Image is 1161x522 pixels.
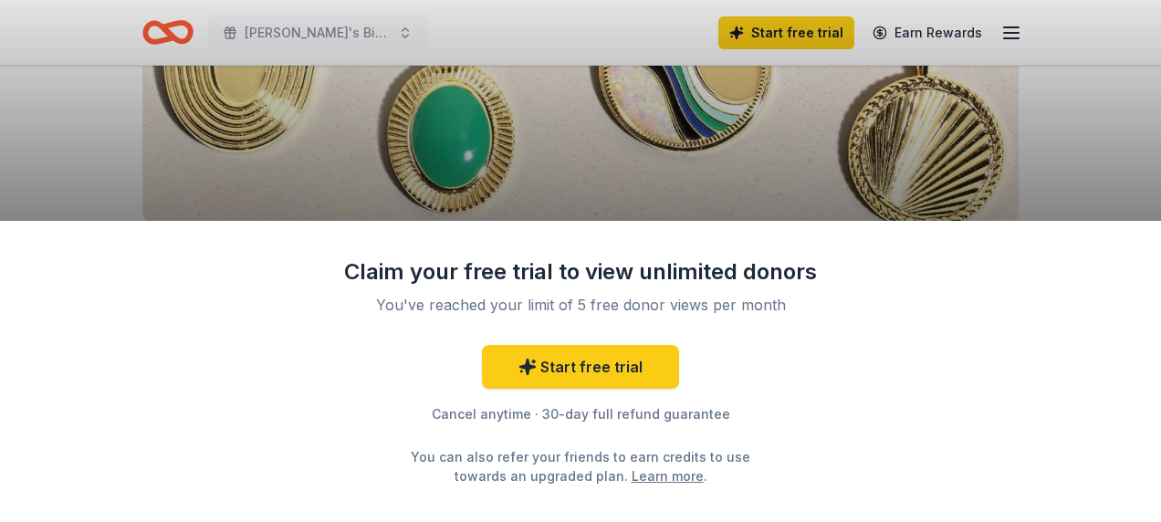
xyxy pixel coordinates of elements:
a: Learn more [632,466,704,485]
div: You can also refer your friends to earn credits to use towards an upgraded plan. . [394,447,767,485]
div: Cancel anytime · 30-day full refund guarantee [343,403,818,425]
div: You've reached your limit of 5 free donor views per month [365,294,796,316]
div: Claim your free trial to view unlimited donors [343,257,818,287]
a: Start free trial [482,345,679,389]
